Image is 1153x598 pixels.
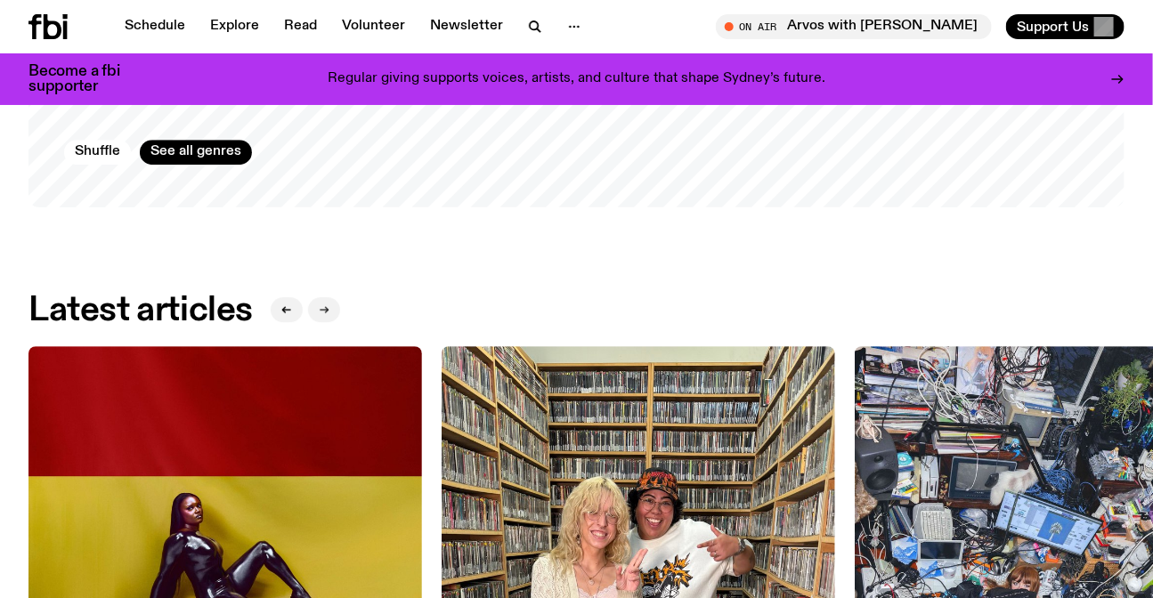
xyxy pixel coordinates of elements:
[114,14,196,39] a: Schedule
[419,14,514,39] a: Newsletter
[28,64,142,94] h3: Become a fbi supporter
[28,295,253,327] h2: Latest articles
[64,140,131,165] button: Shuffle
[140,140,252,165] a: See all genres
[716,14,992,39] button: On AirArvos with [PERSON_NAME]
[1006,14,1125,39] button: Support Us
[331,14,416,39] a: Volunteer
[273,14,328,39] a: Read
[1017,19,1089,35] span: Support Us
[199,14,270,39] a: Explore
[328,71,825,87] p: Regular giving supports voices, artists, and culture that shape Sydney’s future.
